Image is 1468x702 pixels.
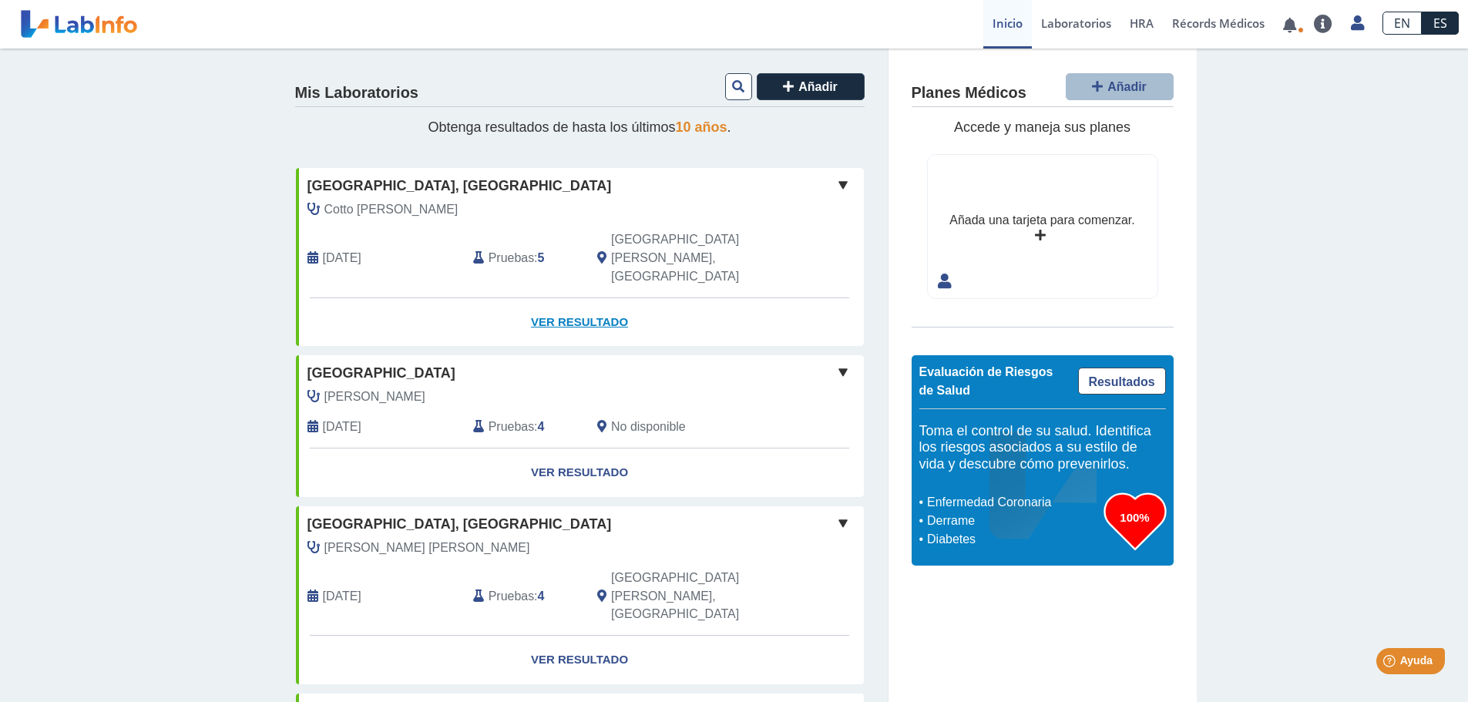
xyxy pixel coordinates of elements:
span: Pruebas [489,587,534,606]
iframe: Help widget launcher [1331,642,1451,685]
li: Enfermedad Coronaria [923,493,1104,512]
a: EN [1382,12,1422,35]
span: 10 años [676,119,727,135]
div: Añada una tarjeta para comenzar. [949,211,1134,230]
div: : [462,418,586,436]
span: [GEOGRAPHIC_DATA], [GEOGRAPHIC_DATA] [307,176,612,196]
div: : [462,569,586,624]
a: Ver Resultado [296,636,864,684]
h5: Toma el control de su salud. Identifica los riesgos asociados a su estilo de vida y descubre cómo... [919,423,1166,473]
li: Derrame [923,512,1104,530]
span: Pruebas [489,249,534,267]
button: Añadir [1066,73,1174,100]
span: San Juan, PR [611,230,781,286]
span: [GEOGRAPHIC_DATA], [GEOGRAPHIC_DATA] [307,514,612,535]
h4: Mis Laboratorios [295,84,418,102]
span: Accede y maneja sus planes [954,119,1130,135]
span: Pruebas [489,418,534,436]
span: Torres Fernandez, Tania [324,539,530,557]
span: Evaluación de Riesgos de Salud [919,365,1053,397]
button: Añadir [757,73,865,100]
b: 4 [538,589,545,603]
h4: Planes Médicos [912,84,1026,102]
span: 2025-09-03 [323,249,361,267]
span: 2024-12-16 [323,587,361,606]
b: 4 [538,420,545,433]
span: HRA [1130,15,1154,31]
span: San Juan, PR [611,569,781,624]
h3: 100% [1104,508,1166,527]
span: Añadir [1107,80,1147,93]
div: : [462,230,586,286]
span: Aurignac Lepretre, Fabian [324,388,425,406]
span: Añadir [798,80,838,93]
a: Ver Resultado [296,298,864,347]
span: [GEOGRAPHIC_DATA] [307,363,455,384]
a: Ver Resultado [296,448,864,497]
b: 5 [538,251,545,264]
span: 2025-06-09 [323,418,361,436]
span: Obtenga resultados de hasta los últimos . [428,119,731,135]
span: No disponible [611,418,686,436]
a: Resultados [1078,368,1166,395]
li: Diabetes [923,530,1104,549]
a: ES [1422,12,1459,35]
span: Cotto Oyola, Wilma [324,200,459,219]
